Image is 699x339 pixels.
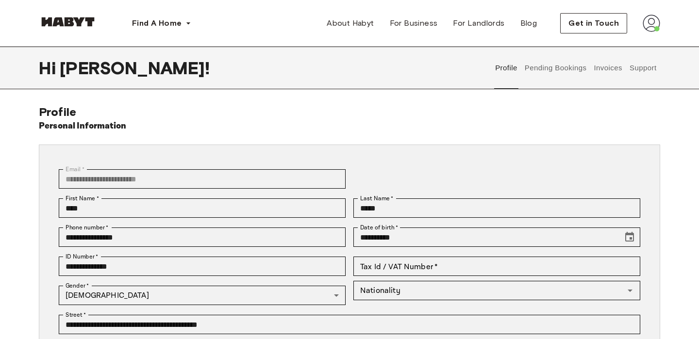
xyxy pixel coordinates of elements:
span: Hi [39,58,60,78]
label: Email [66,165,84,174]
h6: Personal Information [39,119,127,133]
div: user profile tabs [492,47,660,89]
a: For Business [382,14,446,33]
span: Blog [520,17,537,29]
button: Get in Touch [560,13,627,33]
span: Profile [39,105,76,119]
span: For Business [390,17,438,29]
button: Pending Bookings [523,47,588,89]
img: avatar [643,15,660,32]
span: Find A Home [132,17,182,29]
label: First Name [66,194,99,203]
span: About Habyt [327,17,374,29]
label: Last Name [360,194,394,203]
div: You can't change your email address at the moment. Please reach out to customer support in case y... [59,169,346,189]
label: Street [66,310,86,319]
span: [PERSON_NAME] ! [60,58,210,78]
span: Get in Touch [568,17,619,29]
button: Invoices [593,47,623,89]
button: Support [628,47,658,89]
label: Phone number [66,223,109,232]
a: For Landlords [445,14,512,33]
img: Habyt [39,17,97,27]
button: Open [623,284,637,297]
div: [DEMOGRAPHIC_DATA] [59,286,346,305]
label: Date of birth [360,223,398,232]
span: For Landlords [453,17,504,29]
a: Blog [513,14,545,33]
button: Choose date, selected date is Jul 24, 2004 [620,227,639,247]
button: Find A Home [124,14,199,33]
label: Gender [66,281,89,290]
button: Profile [494,47,519,89]
label: ID Number [66,252,98,261]
a: About Habyt [319,14,382,33]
